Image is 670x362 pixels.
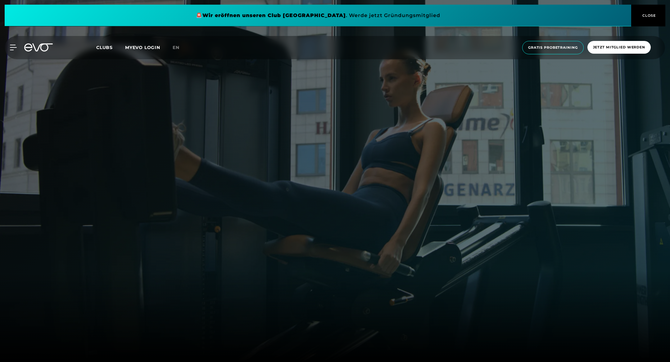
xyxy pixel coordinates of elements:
span: CLOSE [641,13,656,18]
span: Clubs [96,45,113,50]
span: Gratis Probetraining [528,45,578,50]
a: MYEVO LOGIN [125,45,160,50]
a: Clubs [96,44,125,50]
button: CLOSE [631,5,665,26]
a: en [173,44,187,51]
span: en [173,45,179,50]
a: Jetzt Mitglied werden [586,41,653,54]
a: Gratis Probetraining [520,41,586,54]
span: Jetzt Mitglied werden [593,45,645,50]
